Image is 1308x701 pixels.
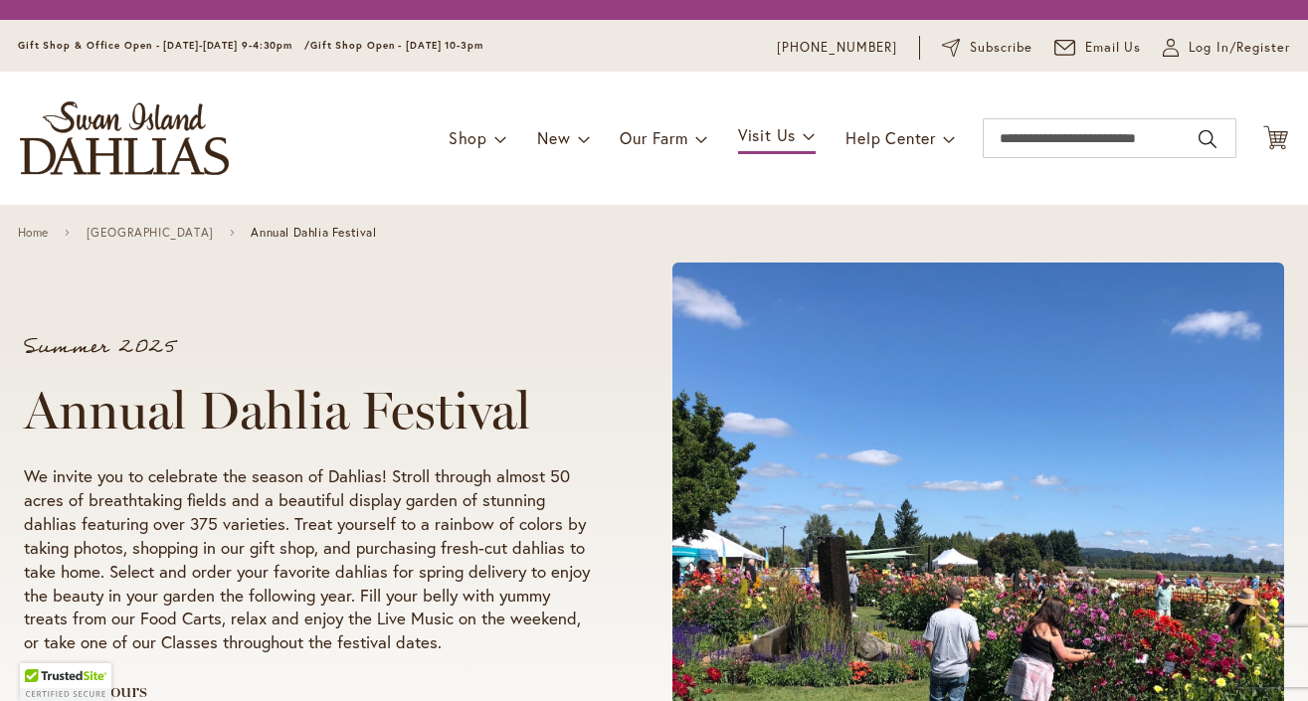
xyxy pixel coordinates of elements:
a: [GEOGRAPHIC_DATA] [87,226,214,240]
span: Annual Dahlia Festival [251,226,376,240]
h1: Annual Dahlia Festival [24,381,597,440]
span: Subscribe [970,38,1032,58]
span: Email Us [1085,38,1142,58]
button: Search [1199,123,1216,155]
span: Our Farm [620,127,687,148]
span: Log In/Register [1189,38,1290,58]
span: Gift Shop Open - [DATE] 10-3pm [310,39,483,52]
p: Summer 2025 [24,337,597,357]
span: Visit Us [738,124,796,145]
span: Shop [449,127,487,148]
span: Help Center [845,127,936,148]
a: Subscribe [942,38,1032,58]
a: Log In/Register [1163,38,1290,58]
p: We invite you to celebrate the season of Dahlias! Stroll through almost 50 acres of breathtaking ... [24,464,597,655]
span: Gift Shop & Office Open - [DATE]-[DATE] 9-4:30pm / [18,39,310,52]
a: [PHONE_NUMBER] [777,38,897,58]
span: New [537,127,570,148]
a: Home [18,226,49,240]
a: Email Us [1054,38,1142,58]
a: store logo [20,101,229,175]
